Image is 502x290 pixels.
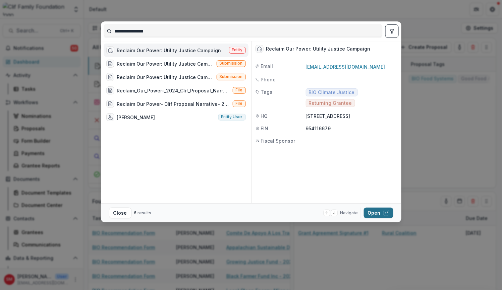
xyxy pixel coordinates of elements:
[306,113,397,120] p: [STREET_ADDRESS]
[364,208,393,218] button: Open
[220,74,243,79] span: Submission
[261,113,268,120] span: HQ
[138,210,152,215] span: results
[232,48,243,52] span: Entity
[117,60,214,67] div: Reclaim Our Power: Utility Justice Campaign - 2025 - BIO Grant Application (general support )
[306,64,385,70] a: [EMAIL_ADDRESS][DOMAIN_NAME]
[309,100,352,106] span: Returning Grantee
[134,210,137,215] span: 6
[261,63,273,70] span: Email
[261,76,276,83] span: Phone
[266,46,371,52] div: Reclaim Our Power: Utility Justice Campaign
[236,101,243,106] span: File
[306,125,397,132] p: 954116679
[109,208,131,218] button: Close
[236,88,243,92] span: File
[117,74,214,81] div: Reclaim Our Power: Utility Justice Campaign
[261,125,269,132] span: EIN
[261,88,273,95] span: Tags
[309,90,355,95] span: BIO Climate Justice
[117,114,155,121] div: [PERSON_NAME]
[117,47,221,54] div: Reclaim Our Power: Utility Justice Campaign
[220,61,243,66] span: Submission
[117,100,230,107] div: Reclaim Our Power- Clif Proposal Narrative- 2025.pdf
[117,87,230,94] div: Reclaim_Our_Power-_2024_Clif_Proposal_Narrative.pdf
[261,137,295,144] span: Fiscal Sponsor
[340,210,358,216] span: Navigate
[221,115,243,119] span: Entity user
[385,24,399,38] button: toggle filters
